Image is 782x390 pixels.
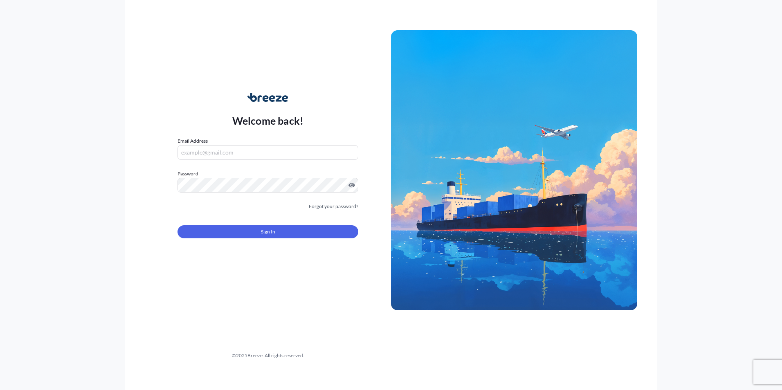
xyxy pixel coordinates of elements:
button: Show password [348,182,355,188]
label: Password [178,170,358,178]
div: © 2025 Breeze. All rights reserved. [145,352,391,360]
a: Forgot your password? [309,202,358,211]
span: Sign In [261,228,275,236]
button: Sign In [178,225,358,238]
p: Welcome back! [232,114,304,127]
label: Email Address [178,137,208,145]
img: Ship illustration [391,30,637,310]
input: example@gmail.com [178,145,358,160]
